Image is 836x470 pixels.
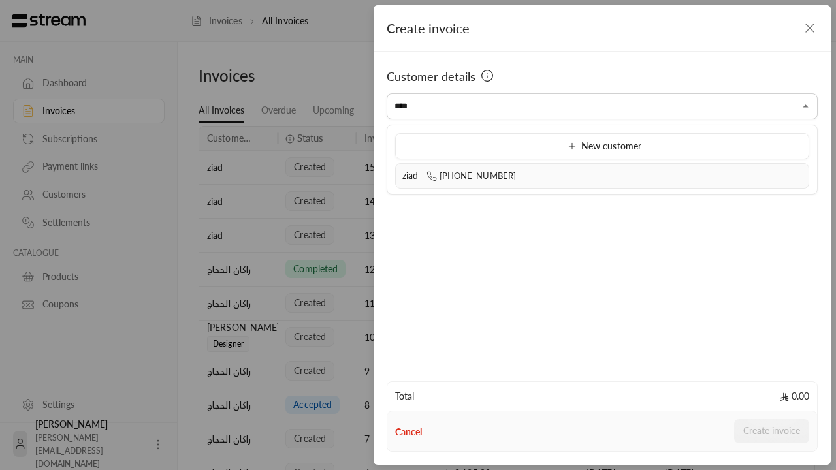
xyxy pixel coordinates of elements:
[780,390,809,403] span: 0.00
[798,99,814,114] button: Close
[395,426,422,439] button: Cancel
[563,140,641,151] span: New customer
[395,390,414,403] span: Total
[387,20,470,36] span: Create invoice
[387,67,475,86] span: Customer details
[426,170,517,181] span: [PHONE_NUMBER]
[402,170,419,181] span: ziad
